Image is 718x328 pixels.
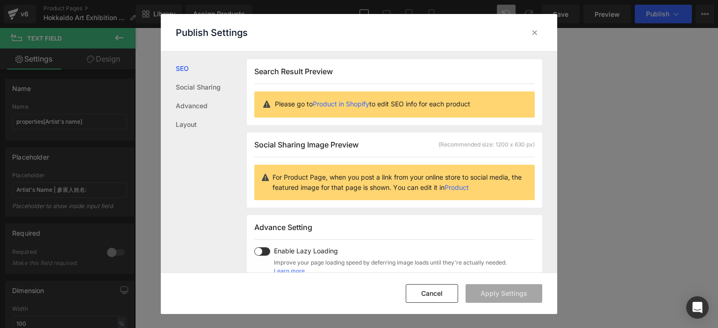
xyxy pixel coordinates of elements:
[176,97,247,115] a: Advanced
[254,67,333,76] span: Search Result Preview
[275,99,527,109] p: Please go to to edit SEO info for each product
[176,78,247,97] a: Social Sharing
[466,284,542,303] button: Apply Settings
[445,183,469,191] a: Product
[254,140,359,149] span: Social Sharing Image Preview
[274,267,305,275] a: Learn more
[274,247,507,255] span: Enable Lazy Loading
[273,172,527,193] p: For Product Page, when you post a link from your online store to social media, the featured image...
[274,258,507,267] span: Improve your page loading speed by deferring image loads until they're actually needed.
[254,223,312,232] span: Advance Setting
[686,296,709,319] div: Open Intercom Messenger
[176,115,247,134] a: Layout
[438,140,535,149] div: (Recommended size: 1200 x 630 px)
[313,100,369,108] a: Product in Shopify
[406,284,458,303] button: Cancel
[176,27,248,38] p: Publish Settings
[176,59,247,78] a: SEO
